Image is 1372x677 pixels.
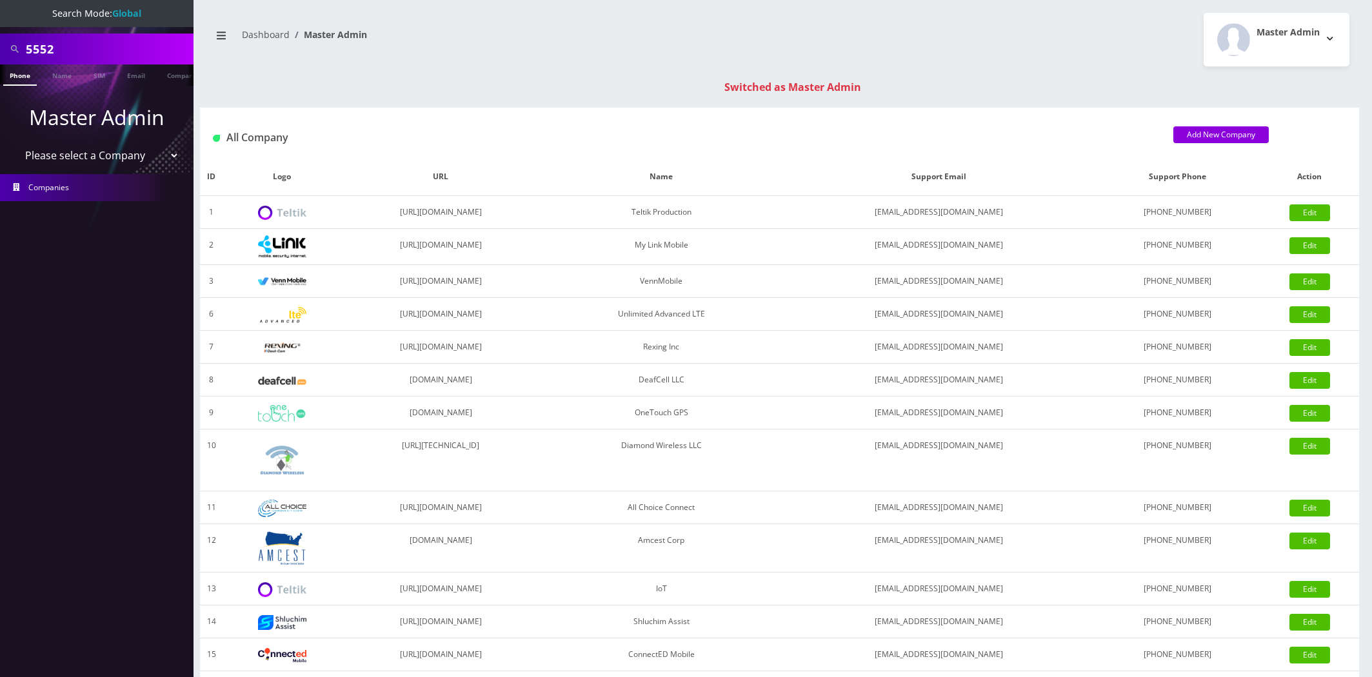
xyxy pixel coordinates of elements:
[341,265,541,298] td: [URL][DOMAIN_NAME]
[541,429,782,491] td: Diamond Wireless LLC
[1289,306,1330,323] a: Edit
[341,196,541,229] td: [URL][DOMAIN_NAME]
[200,429,223,491] td: 10
[341,298,541,331] td: [URL][DOMAIN_NAME]
[1289,405,1330,422] a: Edit
[161,64,204,84] a: Company
[341,229,541,265] td: [URL][DOMAIN_NAME]
[341,605,541,638] td: [URL][DOMAIN_NAME]
[541,158,782,196] th: Name
[213,132,1154,144] h1: All Company
[213,79,1372,95] div: Switched as Master Admin
[1095,397,1260,429] td: [PHONE_NUMBER]
[200,229,223,265] td: 2
[1095,298,1260,331] td: [PHONE_NUMBER]
[258,307,306,323] img: Unlimited Advanced LTE
[200,298,223,331] td: 6
[200,331,223,364] td: 7
[541,397,782,429] td: OneTouch GPS
[1289,500,1330,516] a: Edit
[541,229,782,265] td: My Link Mobile
[1289,614,1330,631] a: Edit
[341,573,541,605] td: [URL][DOMAIN_NAME]
[258,342,306,354] img: Rexing Inc
[258,582,306,597] img: IoT
[341,491,541,524] td: [URL][DOMAIN_NAME]
[541,331,782,364] td: Rexing Inc
[341,524,541,573] td: [DOMAIN_NAME]
[200,638,223,671] td: 15
[242,28,290,41] a: Dashboard
[52,7,141,19] span: Search Mode:
[1289,204,1330,221] a: Edit
[782,196,1095,229] td: [EMAIL_ADDRESS][DOMAIN_NAME]
[1289,237,1330,254] a: Edit
[1095,491,1260,524] td: [PHONE_NUMBER]
[210,21,770,58] nav: breadcrumb
[28,182,69,193] span: Companies
[782,158,1095,196] th: Support Email
[782,573,1095,605] td: [EMAIL_ADDRESS][DOMAIN_NAME]
[341,364,541,397] td: [DOMAIN_NAME]
[541,298,782,331] td: Unlimited Advanced LTE
[1289,372,1330,389] a: Edit
[782,397,1095,429] td: [EMAIL_ADDRESS][DOMAIN_NAME]
[782,331,1095,364] td: [EMAIL_ADDRESS][DOMAIN_NAME]
[1289,339,1330,356] a: Edit
[213,135,220,142] img: All Company
[1289,533,1330,549] a: Edit
[121,64,152,84] a: Email
[258,405,306,422] img: OneTouch GPS
[223,158,341,196] th: Logo
[341,638,541,671] td: [URL][DOMAIN_NAME]
[1095,524,1260,573] td: [PHONE_NUMBER]
[200,491,223,524] td: 11
[290,28,367,41] li: Master Admin
[200,364,223,397] td: 8
[200,524,223,573] td: 12
[541,491,782,524] td: All Choice Connect
[341,331,541,364] td: [URL][DOMAIN_NAME]
[200,158,223,196] th: ID
[258,235,306,258] img: My Link Mobile
[200,265,223,298] td: 3
[112,7,141,19] strong: Global
[541,638,782,671] td: ConnectED Mobile
[782,429,1095,491] td: [EMAIL_ADDRESS][DOMAIN_NAME]
[1095,229,1260,265] td: [PHONE_NUMBER]
[200,573,223,605] td: 13
[541,524,782,573] td: Amcest Corp
[200,397,223,429] td: 9
[258,531,306,565] img: Amcest Corp
[1095,364,1260,397] td: [PHONE_NUMBER]
[541,605,782,638] td: Shluchim Assist
[200,605,223,638] td: 14
[541,364,782,397] td: DeafCell LLC
[258,206,306,221] img: Teltik Production
[782,524,1095,573] td: [EMAIL_ADDRESS][DOMAIN_NAME]
[782,491,1095,524] td: [EMAIL_ADDRESS][DOMAIN_NAME]
[1289,273,1330,290] a: Edit
[541,573,782,605] td: IoT
[1173,126,1269,143] a: Add New Company
[1095,605,1260,638] td: [PHONE_NUMBER]
[26,37,190,61] input: Search All Companies
[341,397,541,429] td: [DOMAIN_NAME]
[782,265,1095,298] td: [EMAIL_ADDRESS][DOMAIN_NAME]
[782,364,1095,397] td: [EMAIL_ADDRESS][DOMAIN_NAME]
[341,158,541,196] th: URL
[1095,638,1260,671] td: [PHONE_NUMBER]
[1260,158,1359,196] th: Action
[258,277,306,286] img: VennMobile
[541,265,782,298] td: VennMobile
[258,648,306,662] img: ConnectED Mobile
[1095,196,1260,229] td: [PHONE_NUMBER]
[46,64,78,84] a: Name
[782,298,1095,331] td: [EMAIL_ADDRESS][DOMAIN_NAME]
[1289,581,1330,598] a: Edit
[782,229,1095,265] td: [EMAIL_ADDRESS][DOMAIN_NAME]
[258,615,306,630] img: Shluchim Assist
[200,196,223,229] td: 1
[258,436,306,484] img: Diamond Wireless LLC
[1289,647,1330,663] a: Edit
